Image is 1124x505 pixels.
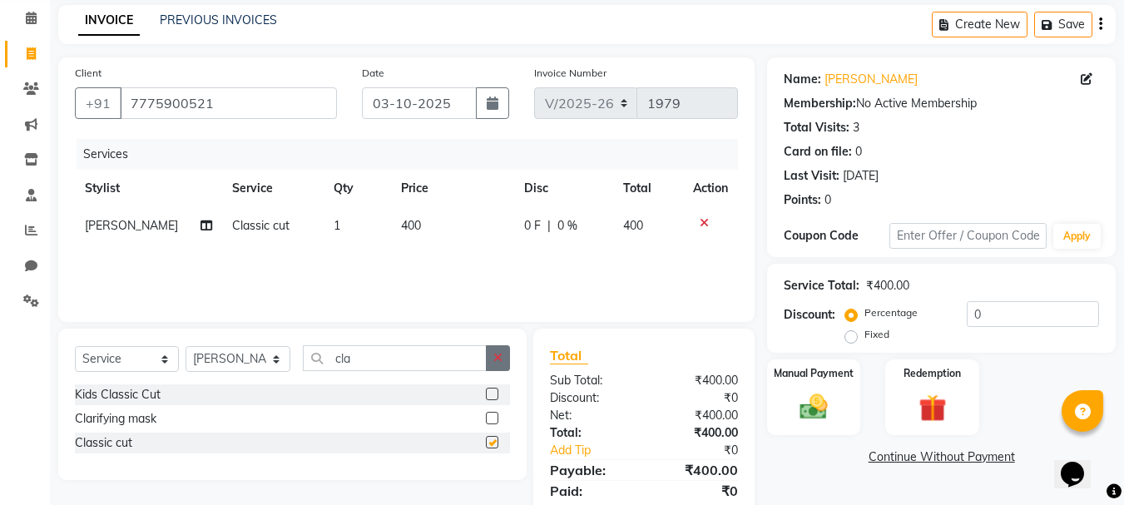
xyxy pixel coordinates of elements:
[889,223,1047,249] input: Enter Offer / Coupon Code
[784,191,821,209] div: Points:
[324,170,391,207] th: Qty
[866,277,909,295] div: ₹400.00
[537,460,644,480] div: Payable:
[644,481,750,501] div: ₹0
[904,366,961,381] label: Redemption
[770,448,1112,466] a: Continue Without Payment
[864,327,889,342] label: Fixed
[85,218,178,233] span: [PERSON_NAME]
[334,218,340,233] span: 1
[864,305,918,320] label: Percentage
[784,143,852,161] div: Card on file:
[222,170,324,207] th: Service
[160,12,277,27] a: PREVIOUS INVOICES
[644,407,750,424] div: ₹400.00
[75,87,121,119] button: +91
[78,6,140,36] a: INVOICE
[784,277,859,295] div: Service Total:
[557,217,577,235] span: 0 %
[232,218,290,233] span: Classic cut
[613,170,684,207] th: Total
[75,170,222,207] th: Stylist
[537,407,644,424] div: Net:
[784,306,835,324] div: Discount:
[75,66,102,81] label: Client
[824,71,918,88] a: [PERSON_NAME]
[910,391,955,425] img: _gift.svg
[774,366,854,381] label: Manual Payment
[1053,224,1101,249] button: Apply
[791,391,836,423] img: _cash.svg
[824,191,831,209] div: 0
[537,442,661,459] a: Add Tip
[853,119,859,136] div: 3
[644,372,750,389] div: ₹400.00
[623,218,643,233] span: 400
[391,170,514,207] th: Price
[534,66,607,81] label: Invoice Number
[547,217,551,235] span: |
[644,424,750,442] div: ₹400.00
[644,389,750,407] div: ₹0
[644,460,750,480] div: ₹400.00
[784,227,889,245] div: Coupon Code
[537,481,644,501] div: Paid:
[1034,12,1092,37] button: Save
[550,347,588,364] span: Total
[75,434,132,452] div: Classic cut
[683,170,738,207] th: Action
[784,95,856,112] div: Membership:
[362,66,384,81] label: Date
[120,87,337,119] input: Search by Name/Mobile/Email/Code
[77,139,750,170] div: Services
[932,12,1027,37] button: Create New
[524,217,541,235] span: 0 F
[784,71,821,88] div: Name:
[514,170,613,207] th: Disc
[75,410,156,428] div: Clarifying mask
[537,424,644,442] div: Total:
[662,442,751,459] div: ₹0
[303,345,487,371] input: Search or Scan
[855,143,862,161] div: 0
[784,167,839,185] div: Last Visit:
[1054,438,1107,488] iframe: chat widget
[784,119,849,136] div: Total Visits:
[537,389,644,407] div: Discount:
[843,167,879,185] div: [DATE]
[75,386,161,404] div: Kids Classic Cut
[537,372,644,389] div: Sub Total:
[401,218,421,233] span: 400
[784,95,1099,112] div: No Active Membership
